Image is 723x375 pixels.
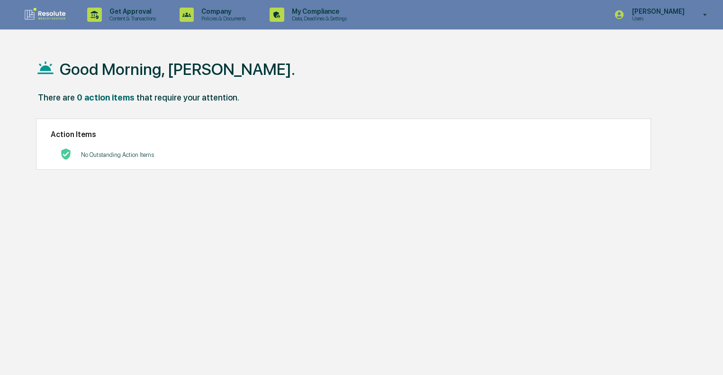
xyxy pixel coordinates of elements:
[194,8,251,15] p: Company
[102,8,161,15] p: Get Approval
[81,151,154,158] p: No Outstanding Action Items
[77,92,135,102] div: 0 action items
[624,15,689,22] p: Users
[194,15,251,22] p: Policies & Documents
[624,8,689,15] p: [PERSON_NAME]
[136,92,239,102] div: that require your attention.
[23,7,68,22] img: logo
[284,15,352,22] p: Data, Deadlines & Settings
[60,148,72,160] img: No Actions logo
[102,15,161,22] p: Content & Transactions
[284,8,352,15] p: My Compliance
[38,92,75,102] div: There are
[51,130,636,139] h2: Action Items
[60,60,295,79] h1: Good Morning, [PERSON_NAME].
